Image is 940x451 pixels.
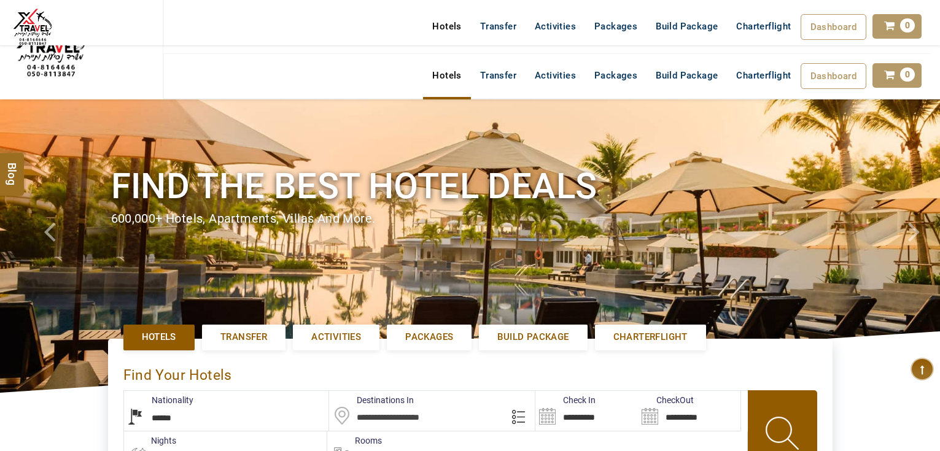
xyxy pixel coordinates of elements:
span: Packages [405,331,453,344]
a: Activities [526,63,585,88]
a: 0 [872,63,922,88]
a: Build Package [647,63,727,88]
label: CheckOut [638,394,694,406]
span: Hotels [142,331,176,344]
span: Activities [311,331,361,344]
a: Hotels [123,325,195,350]
label: nights [123,434,176,447]
span: Build Package [497,331,569,344]
span: 0 [900,18,915,33]
div: 600,000+ hotels, apartments, villas and more. [111,210,829,228]
label: Nationality [124,394,193,406]
span: Charterflight [736,70,791,81]
input: Search [638,391,740,431]
a: Transfer [202,325,285,350]
a: Hotels [423,14,470,39]
span: Dashboard [810,21,857,33]
label: Rooms [327,434,382,447]
span: Charterflight [613,331,688,344]
h1: Find the best hotel deals [111,163,829,209]
a: Hotels [423,63,470,88]
img: The Royal Line Holidays [9,5,56,52]
a: Transfer [471,14,526,39]
input: Search [535,391,638,431]
a: Packages [585,63,647,88]
img: The Royal Line Holidays [9,6,92,88]
a: Build Package [647,14,727,39]
a: Charterflight [727,63,800,88]
a: Packages [387,325,472,350]
label: Check In [535,394,596,406]
a: Packages [585,14,647,39]
span: Transfer [220,331,267,344]
label: Destinations In [329,394,414,406]
a: Activities [526,14,585,39]
a: Build Package [479,325,587,350]
a: 0 [872,14,922,39]
span: 0 [900,67,915,82]
span: Dashboard [810,71,857,82]
a: Charterflight [595,325,706,350]
a: Charterflight [727,14,800,39]
div: Find Your Hotels [123,354,817,390]
a: Activities [293,325,379,350]
a: Transfer [471,63,526,88]
span: Blog [4,162,20,172]
span: Charterflight [736,21,791,32]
